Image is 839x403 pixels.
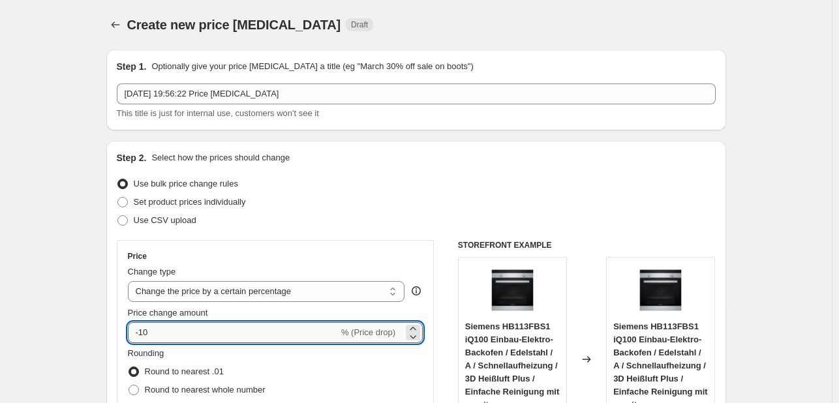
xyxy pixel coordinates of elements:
[117,108,319,118] span: This title is just for internal use, customers won't see it
[635,264,687,316] img: 712wiUFMu2L_80x.jpg
[151,151,290,164] p: Select how the prices should change
[128,348,164,358] span: Rounding
[117,83,716,104] input: 30% off holiday sale
[486,264,538,316] img: 712wiUFMu2L_80x.jpg
[134,197,246,207] span: Set product prices individually
[106,16,125,34] button: Price change jobs
[341,327,395,337] span: % (Price drop)
[128,267,176,276] span: Change type
[151,60,473,73] p: Optionally give your price [MEDICAL_DATA] a title (eg "March 30% off sale on boots")
[458,240,716,250] h6: STOREFRONT EXAMPLE
[134,179,238,188] span: Use bulk price change rules
[145,366,224,376] span: Round to nearest .01
[410,284,423,297] div: help
[128,308,208,318] span: Price change amount
[134,215,196,225] span: Use CSV upload
[117,151,147,164] h2: Step 2.
[128,251,147,261] h3: Price
[127,18,341,32] span: Create new price [MEDICAL_DATA]
[145,385,266,395] span: Round to nearest whole number
[128,322,339,343] input: -15
[117,60,147,73] h2: Step 1.
[351,20,368,30] span: Draft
